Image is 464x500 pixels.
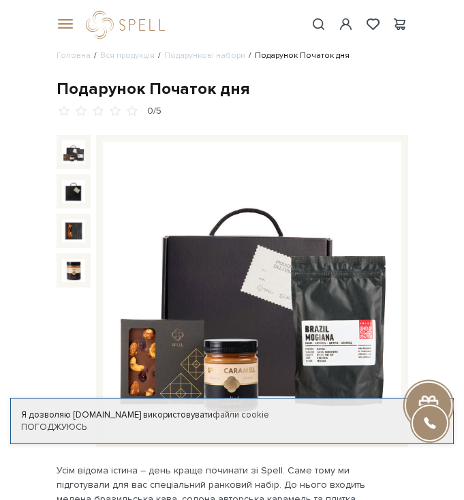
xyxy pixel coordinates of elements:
img: Подарунок Початок дня [62,259,85,282]
img: Подарунок Початок дня [62,219,85,243]
a: Погоджуюсь [21,422,87,433]
img: Подарунок Початок дня [62,180,85,203]
div: Подарунок Початок дня [57,78,408,99]
img: Подарунок Початок дня [62,140,85,163]
li: Подарунок Початок дня [245,50,350,62]
a: Головна [57,50,91,61]
a: Подарункові набори [164,50,245,61]
div: 0/5 [147,105,161,118]
div: Я дозволяю [DOMAIN_NAME] використовувати [11,409,453,421]
a: logo [86,11,171,39]
img: Подарунок Початок дня [103,142,401,440]
a: файли cookie [213,409,269,420]
a: Вся продукція [100,50,155,61]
